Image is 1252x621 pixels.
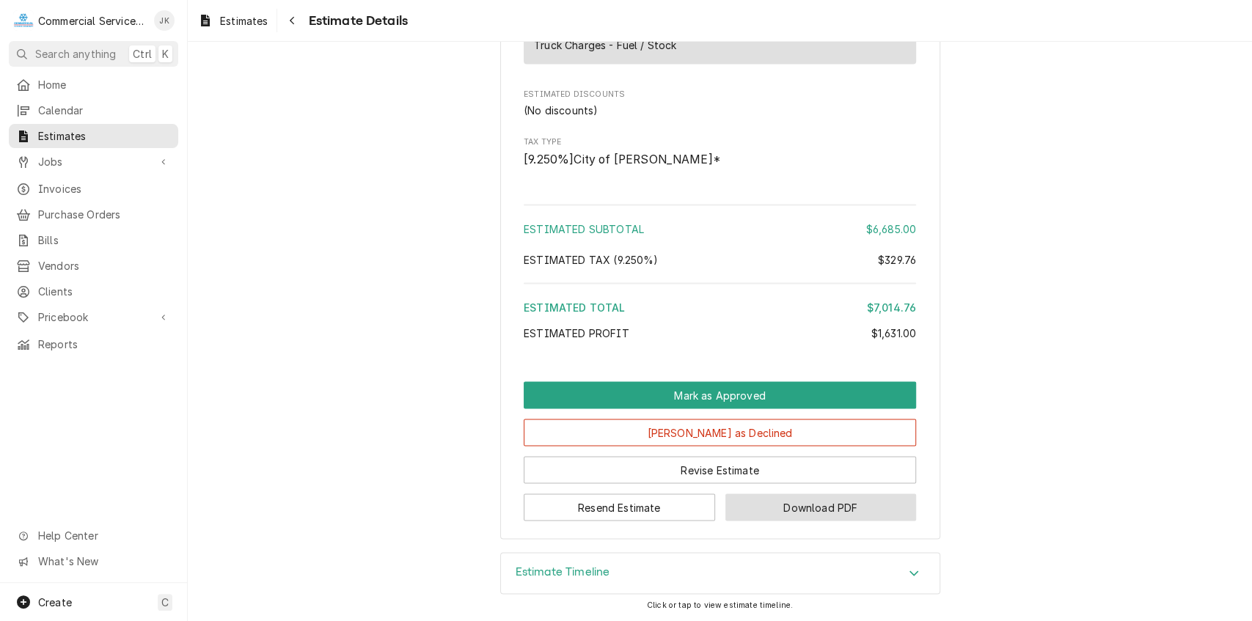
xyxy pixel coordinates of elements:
[38,207,171,222] span: Purchase Orders
[9,279,178,304] a: Clients
[9,254,178,278] a: Vendors
[524,251,916,267] div: Estimated Tax
[534,37,676,53] div: Truck Charges - Fuel / Stock
[524,493,715,521] button: Resend Estimate
[867,299,916,315] div: $7,014.76
[524,103,916,118] div: Estimated Discounts List
[524,221,916,236] div: Estimated Subtotal
[871,325,916,340] div: $1,631.00
[524,446,916,483] div: Button Group Row
[9,202,178,227] a: Purchase Orders
[38,309,149,325] span: Pricebook
[38,13,146,29] div: Commercial Service Co.
[280,9,304,32] button: Navigate back
[133,46,152,62] span: Ctrl
[161,595,169,610] span: C
[500,552,940,595] div: Estimate Timeline
[9,305,178,329] a: Go to Pricebook
[501,553,940,594] button: Accordion Details Expand Trigger
[9,549,178,573] a: Go to What's New
[524,89,916,118] div: Estimated Discounts
[9,332,178,356] a: Reports
[162,46,169,62] span: K
[878,251,916,267] div: $329.76
[524,456,916,483] button: Revise Estimate
[9,73,178,97] a: Home
[9,98,178,122] a: Calendar
[9,228,178,252] a: Bills
[38,128,171,144] span: Estimates
[524,299,916,315] div: Estimated Total
[725,493,917,521] button: Download PDF
[524,301,625,313] span: Estimated Total
[647,600,793,609] span: Click or tap to view estimate timeline.
[38,103,171,118] span: Calendar
[866,221,916,236] div: $6,685.00
[38,596,72,609] span: Create
[9,150,178,174] a: Go to Jobs
[38,77,171,92] span: Home
[524,483,916,521] div: Button Group Row
[516,565,610,578] h3: Estimate Timeline
[524,136,916,148] span: Tax Type
[38,154,149,169] span: Jobs
[524,222,644,235] span: Estimated Subtotal
[524,408,916,446] div: Button Group Row
[524,325,916,340] div: Estimated Profit
[524,199,916,350] div: Amount Summary
[35,46,116,62] span: Search anything
[13,10,34,31] div: C
[524,381,916,408] button: Mark as Approved
[38,181,171,196] span: Invoices
[9,177,178,201] a: Invoices
[38,554,169,569] span: What's New
[524,326,629,339] span: Estimated Profit
[38,284,171,299] span: Clients
[9,41,178,67] button: Search anythingCtrlK
[304,11,408,31] span: Estimate Details
[13,10,34,31] div: Commercial Service Co.'s Avatar
[524,89,916,100] span: Estimated Discounts
[524,136,916,168] div: Tax Type
[9,124,178,148] a: Estimates
[38,528,169,543] span: Help Center
[524,253,659,265] span: Estimated Tax ( 9.250% )
[38,337,171,352] span: Reports
[154,10,175,31] div: JK
[524,381,916,408] div: Button Group Row
[524,419,916,446] button: [PERSON_NAME] as Declined
[524,381,916,521] div: Button Group
[501,553,940,594] div: Accordion Header
[38,258,171,273] span: Vendors
[524,150,916,168] span: Tax Type
[154,10,175,31] div: John Key's Avatar
[9,523,178,548] a: Go to Help Center
[192,9,274,33] a: Estimates
[220,13,268,29] span: Estimates
[38,232,171,248] span: Bills
[524,152,721,166] span: [ 9.250 %] City of [PERSON_NAME]*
